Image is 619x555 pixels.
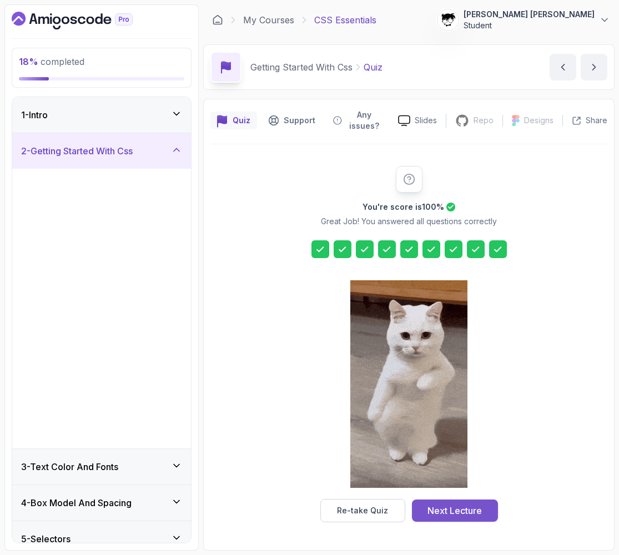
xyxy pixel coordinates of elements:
img: cool-cat [350,280,467,488]
h3: 4 - Box Model And Spacing [21,496,132,509]
button: previous content [550,54,576,80]
button: 3-Text Color And Fonts [12,449,191,485]
span: completed [19,56,84,67]
p: [PERSON_NAME] [PERSON_NAME] [464,9,595,20]
p: Quiz [364,60,383,74]
button: Support button [261,106,322,135]
button: Next Lecture [412,500,498,522]
button: Share [562,115,607,126]
p: Quiz [233,115,250,126]
button: next content [581,54,607,80]
p: Slides [415,115,437,126]
p: Designs [524,115,553,126]
button: user profile image[PERSON_NAME] [PERSON_NAME]Student [437,9,610,31]
div: Next Lecture [427,504,482,517]
button: 2-Getting Started With Css [12,133,191,169]
span: 18 % [19,56,38,67]
h3: 2 - Getting Started With Css [21,144,133,158]
button: Feedback button [326,106,389,135]
button: 1-Intro [12,97,191,133]
p: CSS Essentials [314,13,376,27]
button: Re-take Quiz [320,499,405,522]
p: Support [284,115,315,126]
p: Any issues? [346,109,383,132]
h3: 5 - Selectors [21,532,71,546]
p: Great Job! You answered all questions correctly [321,216,497,227]
h2: You're score is 100 % [363,201,444,213]
h3: 3 - Text Color And Fonts [21,460,118,473]
p: Getting Started With Css [250,60,353,74]
a: Dashboard [212,14,223,26]
a: My Courses [243,13,294,27]
button: quiz button [210,106,257,135]
p: Repo [474,115,494,126]
div: Re-take Quiz [337,505,388,516]
a: Slides [389,115,446,127]
button: 4-Box Model And Spacing [12,485,191,521]
h3: 1 - Intro [21,108,48,122]
p: Student [464,20,595,31]
p: Share [586,115,607,126]
img: user profile image [437,9,459,31]
a: Dashboard [12,12,158,29]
